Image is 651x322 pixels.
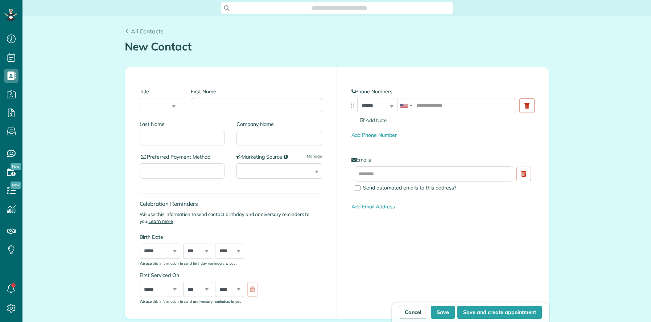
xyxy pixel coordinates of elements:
a: Add Phone Number [351,132,397,138]
a: All Contacts [125,27,164,36]
span: New [11,163,21,170]
a: Add Email Address [351,203,395,210]
h4: Celebration Reminders [140,201,322,207]
label: Emails [351,156,534,163]
button: Save and create appointment [457,306,542,319]
img: drag_indicator-119b368615184ecde3eda3c64c821f6cf29d3e2b97b89ee44bc31753036683e5.png [349,102,356,109]
div: United States: +1 [397,98,414,113]
a: Learn more [148,218,173,224]
span: New [11,182,21,189]
span: All Contacts [131,28,164,35]
label: Phone Numbers [351,88,534,95]
label: Preferred Payment Method [140,153,225,160]
label: Last Name [140,121,225,128]
h1: New Contact [125,41,549,53]
label: First Serviced On [140,272,261,279]
span: Search ZenMaid… [319,4,360,12]
a: Cancel [399,306,427,319]
label: Company Name [236,121,322,128]
button: Save [431,306,455,319]
label: First Name [191,88,322,95]
sub: We use this information to send anniversary reminders to you. [140,299,243,303]
span: Send automated emails to this address? [363,184,456,191]
label: Marketing Source [236,153,322,160]
span: Add Note [360,117,387,123]
sub: We use this information to send birthday reminders to you. [140,261,237,265]
a: Manage [307,153,322,159]
label: Title [140,88,180,95]
label: Birth Date [140,233,261,241]
p: We use this information to send contact birthday and anniversary reminders to you. [140,211,322,225]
